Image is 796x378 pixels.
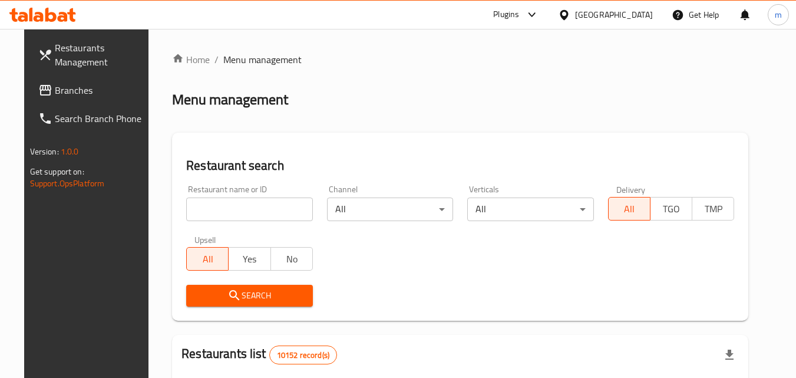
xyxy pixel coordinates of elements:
[228,247,270,271] button: Yes
[276,251,308,268] span: No
[697,200,729,218] span: TMP
[655,200,688,218] span: TGO
[269,346,337,364] div: Total records count
[616,185,646,193] label: Delivery
[650,197,692,221] button: TGO
[715,341,744,369] div: Export file
[55,111,148,126] span: Search Branch Phone
[493,8,519,22] div: Plugins
[223,52,302,67] span: Menu management
[29,34,157,76] a: Restaurants Management
[181,345,337,364] h2: Restaurants list
[55,41,148,69] span: Restaurants Management
[172,52,210,67] a: Home
[467,198,594,221] div: All
[613,200,646,218] span: All
[327,198,454,221] div: All
[61,144,79,159] span: 1.0.0
[233,251,266,268] span: Yes
[29,104,157,133] a: Search Branch Phone
[775,8,782,21] span: m
[172,52,748,67] nav: breadcrumb
[30,164,84,179] span: Get support on:
[29,76,157,104] a: Branches
[186,157,734,175] h2: Restaurant search
[172,90,288,109] h2: Menu management
[30,176,105,191] a: Support.OpsPlatform
[692,197,734,221] button: TMP
[575,8,653,21] div: [GEOGRAPHIC_DATA]
[194,235,216,244] label: Upsell
[55,83,148,97] span: Branches
[214,52,219,67] li: /
[191,251,224,268] span: All
[270,247,313,271] button: No
[186,198,313,221] input: Search for restaurant name or ID..
[30,144,59,159] span: Version:
[186,285,313,307] button: Search
[196,288,303,303] span: Search
[270,350,336,361] span: 10152 record(s)
[186,247,229,271] button: All
[608,197,650,221] button: All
